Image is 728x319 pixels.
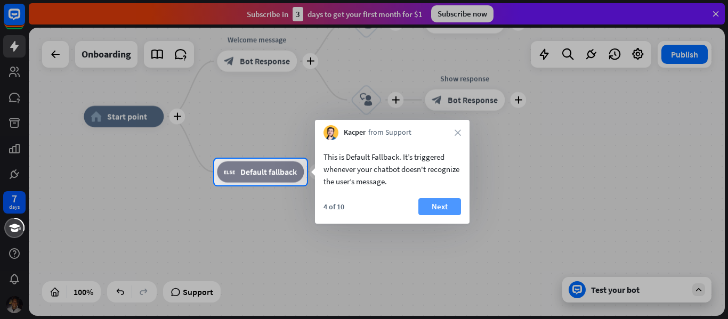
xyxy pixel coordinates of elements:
[224,167,235,177] i: block_fallback
[323,151,461,187] div: This is Default Fallback. It’s triggered whenever your chatbot doesn't recognize the user’s message.
[368,127,411,138] span: from Support
[344,127,366,138] span: Kacper
[455,129,461,136] i: close
[418,198,461,215] button: Next
[9,4,41,36] button: Open LiveChat chat widget
[323,202,344,211] div: 4 of 10
[240,167,297,177] span: Default fallback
